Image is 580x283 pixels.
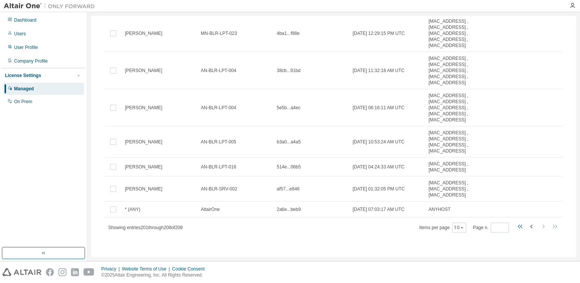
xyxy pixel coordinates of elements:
div: Company Profile [14,58,48,64]
span: [PERSON_NAME] [125,68,162,74]
span: [MAC_ADDRESS] , [MAC_ADDRESS] , [MAC_ADDRESS] , [MAC_ADDRESS] , [MAC_ADDRESS] [429,55,479,86]
span: * (ANY) [125,206,140,212]
span: AltairOne [201,206,220,212]
img: youtube.svg [84,268,95,276]
span: [PERSON_NAME] [125,30,162,36]
span: [MAC_ADDRESS] , [MAC_ADDRESS] , [MAC_ADDRESS] [429,180,479,198]
span: 5e5b...a4ec [277,105,301,111]
span: Showing entries 201 through 208 of 208 [108,225,183,230]
span: 38cb...91bd [277,68,301,74]
span: [DATE] 11:32:18 AM UTC [353,68,405,74]
img: Altair One [4,2,99,10]
div: Managed [14,86,34,92]
img: instagram.svg [58,268,66,276]
div: License Settings [5,72,41,79]
span: [DATE] 06:16:11 AM UTC [353,105,405,111]
img: facebook.svg [46,268,54,276]
span: [MAC_ADDRESS] , [MAC_ADDRESS] , [MAC_ADDRESS] , [MAC_ADDRESS] , [MAC_ADDRESS] [429,18,479,49]
span: AN-BLR-LPT-004 [201,105,236,111]
span: MN-BLR-LPT-023 [201,30,237,36]
div: On Prem [14,99,32,105]
span: [DATE] 10:53:24 AM UTC [353,139,405,145]
span: AN-BLR-LPT-016 [201,164,236,170]
span: 4ba1...f98e [277,30,299,36]
span: Items per page [419,223,466,233]
div: Dashboard [14,17,36,23]
div: Users [14,31,26,37]
span: b3a0...a4a5 [277,139,301,145]
div: Cookie Consent [172,266,209,272]
span: AN-BLR-LPT-004 [201,68,236,74]
span: [MAC_ADDRESS] , [MAC_ADDRESS] [429,161,479,173]
span: AN-BLR-SRV-002 [201,186,237,192]
button: 10 [454,225,464,231]
div: Privacy [101,266,122,272]
span: Page n. [473,223,509,233]
span: [DATE] 04:24:33 AM UTC [353,164,405,170]
span: [DATE] 01:32:05 PM UTC [353,186,405,192]
div: User Profile [14,44,38,50]
span: af57...e846 [277,186,299,192]
span: ANYHOST [429,206,451,212]
div: Website Terms of Use [122,266,172,272]
span: [DATE] 12:29:15 PM UTC [353,30,405,36]
span: [PERSON_NAME] [125,105,162,111]
span: [PERSON_NAME] [125,186,162,192]
span: [PERSON_NAME] [125,139,162,145]
span: [MAC_ADDRESS] , [MAC_ADDRESS] , [MAC_ADDRESS] , [MAC_ADDRESS] [429,130,479,154]
img: altair_logo.svg [2,268,41,276]
p: © 2025 Altair Engineering, Inc. All Rights Reserved. [101,272,209,278]
span: [MAC_ADDRESS] , [MAC_ADDRESS] , [MAC_ADDRESS] , [MAC_ADDRESS] , [MAC_ADDRESS] [429,93,479,123]
span: 514e...06b5 [277,164,301,170]
img: linkedin.svg [71,268,79,276]
span: 2a6e...beb9 [277,206,301,212]
span: AN-BLR-LPT-005 [201,139,236,145]
span: [PERSON_NAME] [125,164,162,170]
span: [DATE] 07:03:17 AM UTC [353,206,405,212]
